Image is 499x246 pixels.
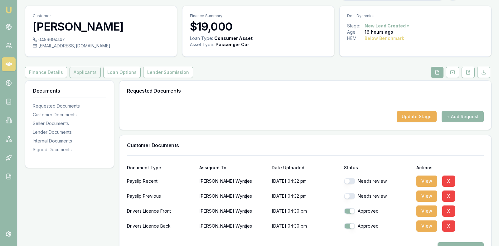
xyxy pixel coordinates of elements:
[33,112,106,118] div: Customer Documents
[143,67,193,78] button: Lender Submission
[272,205,339,217] p: [DATE] 04:30 pm
[5,6,12,14] img: emu-icon-u.png
[344,208,411,214] div: Approved
[365,23,410,29] button: New Lead Created
[33,138,106,144] div: Internal Documents
[442,111,484,122] button: + Add Request
[344,223,411,229] div: Approved
[416,166,484,170] div: Actions
[416,220,437,232] button: View
[272,190,339,202] p: [DATE] 04:32 pm
[127,143,484,148] h3: Customer Documents
[272,166,339,170] div: Date Uploaded
[190,13,327,18] p: Finance Summary
[103,67,141,78] button: Loan Options
[127,166,194,170] div: Document Type
[33,88,106,93] h3: Documents
[127,205,194,217] div: Drivers Licence Front
[33,103,106,109] div: Requested Documents
[25,67,68,78] a: Finance Details
[199,205,267,217] p: [PERSON_NAME] Wyntjes
[416,176,437,187] button: View
[199,166,267,170] div: Assigned To
[442,176,455,187] button: X
[199,190,267,202] p: [PERSON_NAME] Wyntjes
[25,67,67,78] button: Finance Details
[33,43,169,49] div: [EMAIL_ADDRESS][DOMAIN_NAME]
[216,41,249,48] div: Passenger Car
[127,190,194,202] div: Payslip Previous
[33,147,106,153] div: Signed Documents
[347,13,484,18] p: Deal Dynamics
[33,13,169,18] p: Customer
[365,29,393,35] div: 16 hours ago
[442,191,455,202] button: X
[344,178,411,184] div: Needs review
[347,23,365,29] div: Stage:
[199,220,267,232] p: [PERSON_NAME] Wyntjes
[102,67,142,78] a: Loan Options
[127,175,194,187] div: Payslip Recent
[127,220,194,232] div: Drivers Licence Back
[365,35,404,41] div: Below Benchmark
[416,205,437,217] button: View
[33,20,169,33] h3: [PERSON_NAME]
[33,36,169,43] div: 0459694147
[70,67,101,78] button: Applicants
[142,67,194,78] a: Lender Submission
[272,220,339,232] p: [DATE] 04:30 pm
[347,29,365,35] div: Age:
[442,205,455,217] button: X
[33,120,106,127] div: Seller Documents
[199,175,267,187] p: [PERSON_NAME] Wyntjes
[214,35,253,41] div: Consumer Asset
[68,67,102,78] a: Applicants
[272,175,339,187] p: [DATE] 04:32 pm
[344,193,411,199] div: Needs review
[347,35,365,41] div: HEM:
[344,166,411,170] div: Status
[190,35,213,41] div: Loan Type:
[190,41,214,48] div: Asset Type :
[33,129,106,135] div: Lender Documents
[416,191,437,202] button: View
[190,20,327,33] h3: $19,000
[442,220,455,232] button: X
[127,88,484,93] h3: Requested Documents
[397,111,437,122] button: Update Stage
